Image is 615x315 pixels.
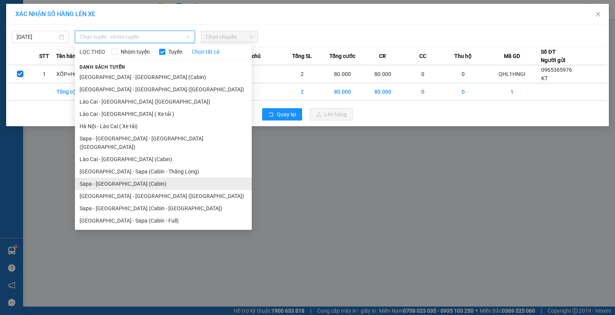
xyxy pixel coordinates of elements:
li: [GEOGRAPHIC_DATA] - [GEOGRAPHIC_DATA] ([GEOGRAPHIC_DATA]) [75,83,252,96]
td: --- [242,65,283,83]
span: STT [39,52,49,60]
img: logo.jpg [4,6,43,45]
td: 0 [443,83,483,101]
span: KT [541,75,548,81]
td: 80.000 [362,65,403,83]
b: [DOMAIN_NAME] [103,6,186,19]
td: 1 [483,83,541,101]
li: Lào Cai - [GEOGRAPHIC_DATA] ([GEOGRAPHIC_DATA]) [75,96,252,108]
li: Lào Cai - [GEOGRAPHIC_DATA] (Cabin) [75,153,252,165]
span: Chọn tuyến - nhóm tuyến [80,31,190,43]
span: LỌC THEO [80,48,105,56]
input: 14/09/2025 [17,33,57,41]
td: 0 [403,83,443,101]
li: [GEOGRAPHIC_DATA] - Sapa (Cabin - Thăng Long) [75,165,252,178]
td: 0 [443,65,483,83]
span: rollback [268,112,274,118]
td: 1 [32,65,57,83]
li: [GEOGRAPHIC_DATA] - [GEOGRAPHIC_DATA] (Cabin) [75,71,252,83]
button: uploadLên hàng [310,108,353,120]
span: Danh sách tuyến [75,64,130,71]
td: 2 [282,83,322,101]
li: [GEOGRAPHIC_DATA] - Sapa (Cabin - Full) [75,214,252,227]
span: Nhóm tuyến [118,48,153,56]
h2: VP Nhận: VP 7 [PERSON_NAME] [40,45,186,93]
span: 0965365976 [541,67,572,73]
li: Sapa - [GEOGRAPHIC_DATA] (Cabin) [75,178,252,190]
span: Chọn chuyến [206,31,253,43]
li: Hà Nội - Lào Cai ( Xe tải) [75,120,252,132]
span: Tuyến [165,48,186,56]
td: Tổng cộng [56,83,111,101]
span: down [186,35,191,39]
a: Chọn tất cả [192,48,219,56]
span: close [595,11,601,17]
span: CC [419,52,426,60]
td: QHL1HNGI [483,65,541,83]
td: 80.000 [322,83,363,101]
td: 80.000 [322,65,363,83]
h2: 4UVNMESN [4,45,62,57]
span: Thu hộ [454,52,472,60]
td: 2 [282,65,322,83]
span: Tên hàng [56,52,79,60]
td: 80.000 [362,83,403,101]
li: Sapa - [GEOGRAPHIC_DATA] - [GEOGRAPHIC_DATA] ([GEOGRAPHIC_DATA]) [75,132,252,153]
span: Quay lại [277,110,296,119]
span: CR [379,52,386,60]
td: XỐP+HỘP [56,65,111,83]
button: rollbackQuay lại [262,108,302,120]
li: Sapa - [GEOGRAPHIC_DATA] (Cabin - [GEOGRAPHIC_DATA]) [75,202,252,214]
span: XÁC NHẬN SỐ HÀNG LÊN XE [15,10,95,18]
span: Tổng cước [329,52,355,60]
span: Mã GD [504,52,520,60]
li: [GEOGRAPHIC_DATA] - [GEOGRAPHIC_DATA] ([GEOGRAPHIC_DATA]) [75,190,252,202]
li: Lào Cai - [GEOGRAPHIC_DATA] ( Xe tải ) [75,108,252,120]
td: 0 [403,65,443,83]
div: Số ĐT Người gửi [541,48,565,64]
span: Tổng SL [292,52,312,60]
button: Close [587,4,609,25]
b: Sao Việt [47,18,94,31]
